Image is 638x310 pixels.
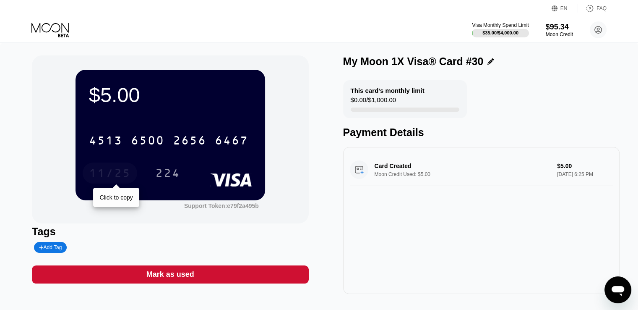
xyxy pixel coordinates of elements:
[215,135,248,148] div: 6467
[173,135,206,148] div: 2656
[146,270,194,279] div: Mark as used
[99,194,133,201] div: Click to copy
[84,130,253,151] div: 4513650026566467
[89,135,122,148] div: 4513
[83,163,137,184] div: 11/25
[32,265,308,284] div: Mark as used
[343,126,620,139] div: Payment Details
[343,55,484,68] div: My Moon 1X Visa® Card #30
[482,30,518,35] div: $35.00 / $4,000.00
[596,5,607,11] div: FAQ
[351,96,396,108] div: $0.00 / $1,000.00
[39,244,62,250] div: Add Tag
[604,276,631,303] iframe: Button to launch messaging window
[351,87,424,94] div: This card’s monthly limit
[184,202,259,209] div: Support Token: e79f2a495b
[32,226,308,238] div: Tags
[546,23,573,37] div: $95.34Moon Credit
[552,4,577,13] div: EN
[155,168,180,181] div: 224
[34,242,67,253] div: Add Tag
[89,168,131,181] div: 11/25
[89,83,252,107] div: $5.00
[131,135,164,148] div: 6500
[184,202,259,209] div: Support Token:e79f2a495b
[560,5,568,11] div: EN
[546,32,573,37] div: Moon Credit
[149,163,187,184] div: 224
[472,22,529,28] div: Visa Monthly Spend Limit
[577,4,607,13] div: FAQ
[472,22,529,37] div: Visa Monthly Spend Limit$35.00/$4,000.00
[546,23,573,32] div: $95.34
